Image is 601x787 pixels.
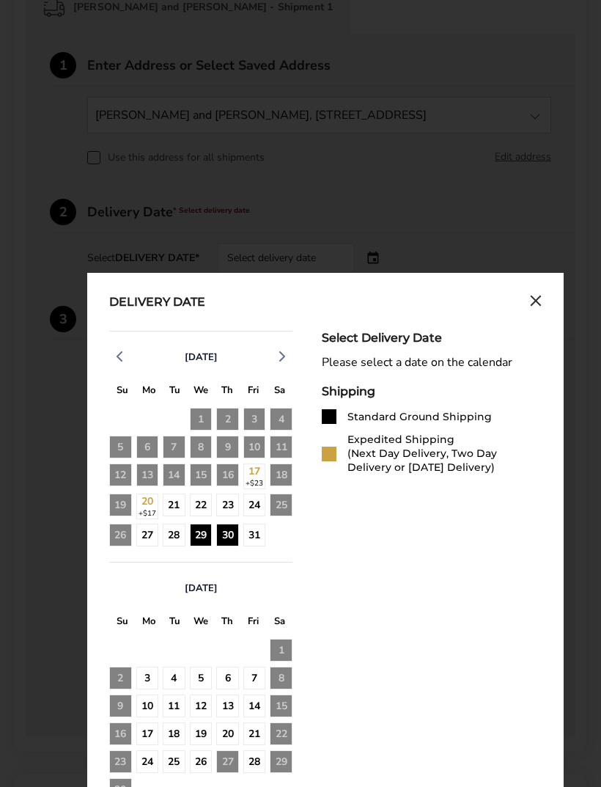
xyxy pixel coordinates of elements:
div: F [240,381,267,403]
div: Select Delivery Date [322,331,542,345]
button: [DATE] [179,351,224,364]
span: [DATE] [185,582,218,595]
div: S [109,612,136,634]
div: Expedited Shipping (Next Day Delivery, Two Day Delivery or [DATE] Delivery) [347,433,542,475]
div: F [240,612,267,634]
div: T [214,612,240,634]
div: T [214,381,240,403]
div: Delivery Date [109,295,205,311]
div: M [136,381,162,403]
div: S [266,612,292,634]
div: Shipping [322,384,542,398]
div: S [109,381,136,403]
div: W [188,381,214,403]
span: [DATE] [185,351,218,364]
div: S [266,381,292,403]
button: Close calendar [530,295,542,311]
div: W [188,612,214,634]
div: M [136,612,162,634]
div: T [161,381,188,403]
div: T [161,612,188,634]
div: Standard Ground Shipping [347,410,492,424]
button: [DATE] [179,582,224,595]
div: Please select a date on the calendar [322,356,542,370]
